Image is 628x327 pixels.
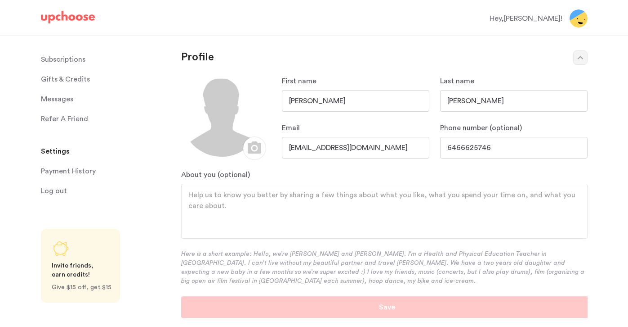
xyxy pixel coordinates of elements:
[41,162,170,180] a: Payment History
[181,50,564,65] p: Profile
[490,13,562,24] div: Hey, [PERSON_NAME] !
[41,90,170,108] a: Messages
[282,123,429,133] p: Email
[41,70,90,88] span: Gifts & Credits
[41,90,73,108] span: Messages
[41,110,170,128] a: Refer A Friend
[41,142,170,160] a: Settings
[379,302,395,313] p: Save
[440,123,588,133] p: Phone number (optional)
[41,50,170,68] a: Subscriptions
[41,11,95,27] a: UpChoose
[41,110,88,128] p: Refer A Friend
[41,162,96,180] p: Payment History
[41,142,70,160] span: Settings
[282,76,429,86] p: First name
[41,229,120,303] a: Share UpChoose
[41,182,170,200] a: Log out
[181,296,593,318] button: Save
[41,11,95,23] img: UpChoose
[181,169,588,180] p: About you (optional)
[440,76,588,86] p: Last name
[41,182,67,200] span: Log out
[41,70,170,88] a: Gifts & Credits
[41,50,85,68] p: Subscriptions
[181,250,588,286] p: Here is a short example: Hello, we’re [PERSON_NAME] and [PERSON_NAME]. I'm a Health and Physical ...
